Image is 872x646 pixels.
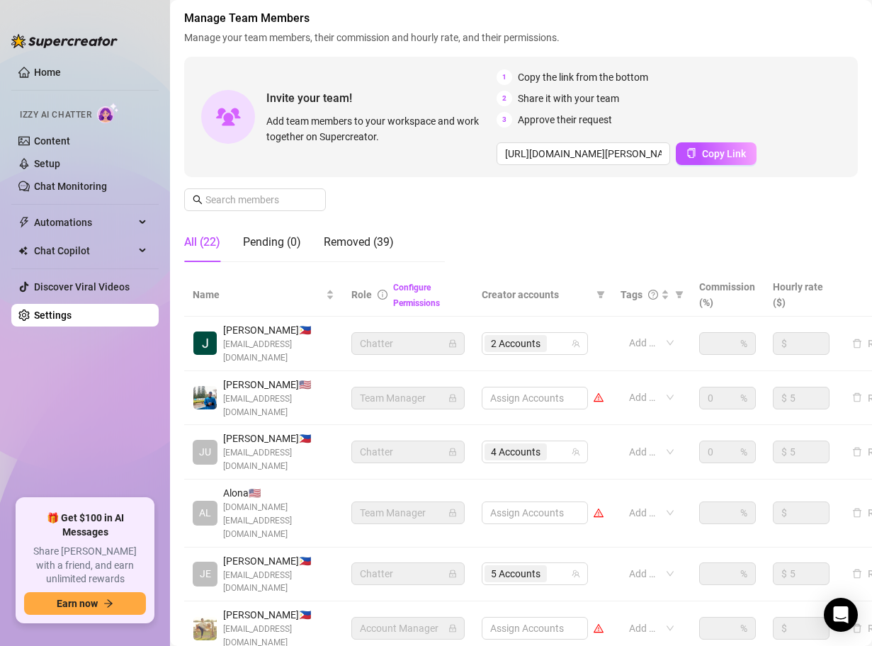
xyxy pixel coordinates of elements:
span: Share it with your team [518,91,619,106]
span: Automations [34,211,135,234]
span: Manage Team Members [184,10,858,27]
span: 2 Accounts [485,335,547,352]
span: [EMAIL_ADDRESS][DOMAIN_NAME] [223,338,334,365]
span: [EMAIL_ADDRESS][DOMAIN_NAME] [223,569,334,596]
a: Settings [34,310,72,321]
span: lock [448,624,457,633]
span: warning [594,623,604,633]
span: Name [193,287,323,302]
div: All (22) [184,234,220,251]
img: Aaron Paul Carnaje [193,617,217,640]
input: Search members [205,192,306,208]
span: team [572,569,580,578]
span: [PERSON_NAME] 🇵🇭 [223,553,334,569]
span: Team Manager [360,387,456,409]
span: thunderbolt [18,217,30,228]
span: filter [596,290,605,299]
span: Copy the link from the bottom [518,69,648,85]
a: Discover Viral Videos [34,281,130,293]
span: [EMAIL_ADDRESS][DOMAIN_NAME] [223,446,334,473]
span: warning [594,392,604,402]
span: lock [448,394,457,402]
span: Chatter [360,441,456,463]
span: AL [199,505,211,521]
span: filter [672,284,686,305]
span: [PERSON_NAME] 🇵🇭 [223,322,334,338]
span: Tags [621,287,642,302]
div: Open Intercom Messenger [824,598,858,632]
span: 5 Accounts [485,565,547,582]
span: Copy Link [702,148,746,159]
span: copy [686,148,696,158]
span: Account Manager [360,618,456,639]
span: Creator accounts [482,287,591,302]
span: Manage your team members, their commission and hourly rate, and their permissions. [184,30,858,45]
span: 4 Accounts [491,444,540,460]
th: Hourly rate ($) [764,273,838,317]
button: Earn nowarrow-right [24,592,146,615]
span: 2 Accounts [491,336,540,351]
span: lock [448,509,457,517]
span: [EMAIL_ADDRESS][DOMAIN_NAME] [223,392,334,419]
span: lock [448,339,457,348]
span: 4 Accounts [485,443,547,460]
th: Name [184,273,343,317]
img: Jorenz Ang [193,331,217,355]
span: Chat Copilot [34,239,135,262]
span: [PERSON_NAME] 🇵🇭 [223,431,334,446]
span: JE [200,566,211,582]
span: 1 [497,69,512,85]
span: Share [PERSON_NAME] with a friend, and earn unlimited rewards [24,545,146,586]
span: search [193,195,203,205]
span: Chatter [360,563,456,584]
span: Approve their request [518,112,612,127]
div: Pending (0) [243,234,301,251]
th: Commission (%) [691,273,764,317]
span: [PERSON_NAME] 🇵🇭 [223,607,334,623]
div: Removed (39) [324,234,394,251]
a: Configure Permissions [393,283,440,308]
span: [DOMAIN_NAME][EMAIL_ADDRESS][DOMAIN_NAME] [223,501,334,541]
span: [PERSON_NAME] 🇺🇸 [223,377,334,392]
span: lock [448,448,457,456]
span: 2 [497,91,512,106]
img: AI Chatter [97,103,119,123]
span: warning [594,508,604,518]
span: team [572,448,580,456]
a: Chat Monitoring [34,181,107,192]
span: team [572,339,580,348]
span: Alona 🇺🇸 [223,485,334,501]
span: Izzy AI Chatter [20,108,91,122]
img: logo-BBDzfeDw.svg [11,34,118,48]
span: Team Manager [360,502,456,523]
span: Add team members to your workspace and work together on Supercreator. [266,113,491,144]
span: Role [351,289,372,300]
span: Earn now [57,598,98,609]
span: lock [448,569,457,578]
span: JU [199,444,211,460]
span: 5 Accounts [491,566,540,582]
span: 🎁 Get $100 in AI Messages [24,511,146,539]
a: Home [34,67,61,78]
img: Chat Copilot [18,246,28,256]
a: Setup [34,158,60,169]
span: 3 [497,112,512,127]
span: Chatter [360,333,456,354]
span: info-circle [378,290,387,300]
span: filter [594,284,608,305]
img: Emad Ataei [193,386,217,409]
span: filter [675,290,684,299]
button: Copy Link [676,142,757,165]
span: question-circle [648,290,658,300]
a: Content [34,135,70,147]
span: Invite your team! [266,89,497,107]
span: arrow-right [103,599,113,608]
